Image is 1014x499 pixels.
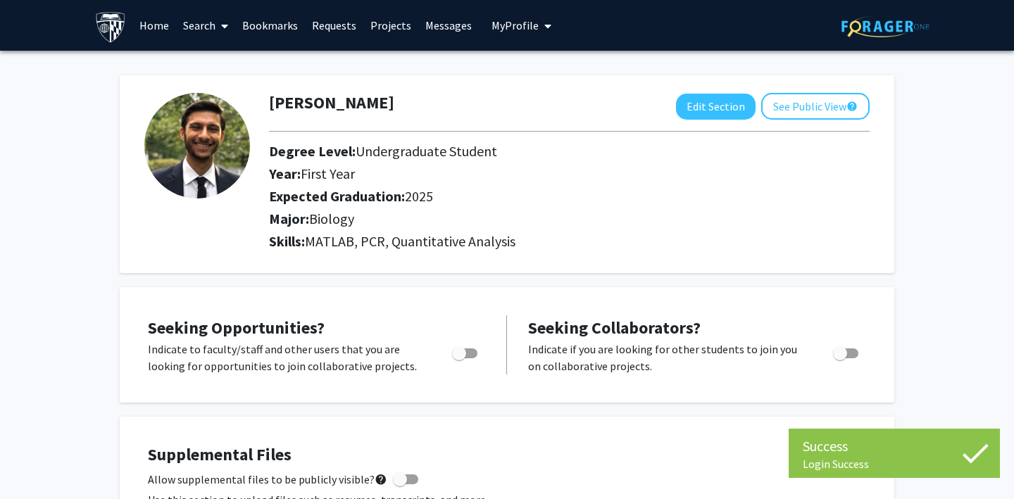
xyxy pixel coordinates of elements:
a: Bookmarks [235,1,305,50]
span: Biology [309,210,354,227]
div: Login Success [803,457,986,471]
a: Projects [363,1,418,50]
div: Toggle [827,341,866,362]
span: My Profile [492,18,539,32]
span: 2025 [405,187,433,205]
span: MATLAB, PCR, Quantitative Analysis [305,232,515,250]
mat-icon: help [846,98,858,115]
a: Messages [418,1,479,50]
h2: Skills: [269,233,870,250]
span: Seeking Collaborators? [528,317,701,339]
a: Home [132,1,176,50]
span: Undergraduate Student [356,142,497,160]
div: Success [803,436,986,457]
h4: Supplemental Files [148,445,866,465]
h2: Degree Level: [269,143,789,160]
h2: Year: [269,165,789,182]
div: Toggle [446,341,485,362]
button: Edit Section [676,94,756,120]
p: Indicate to faculty/staff and other users that you are looking for opportunities to join collabor... [148,341,425,374]
button: See Public View [761,93,870,120]
span: First Year [301,165,355,182]
mat-icon: help [375,471,387,488]
span: Allow supplemental files to be publicly visible? [148,471,387,488]
iframe: Chat [11,436,60,488]
img: Profile Picture [144,93,250,198]
a: Search [176,1,235,50]
img: Demo University Logo [95,11,127,43]
p: Indicate if you are looking for other students to join you on collaborative projects. [528,341,806,374]
h2: Expected Graduation: [269,188,789,205]
h2: Major: [269,210,870,227]
h1: [PERSON_NAME] [269,93,394,113]
span: Seeking Opportunities? [148,317,325,339]
img: ForagerOne Logo [841,15,930,37]
a: Requests [305,1,363,50]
